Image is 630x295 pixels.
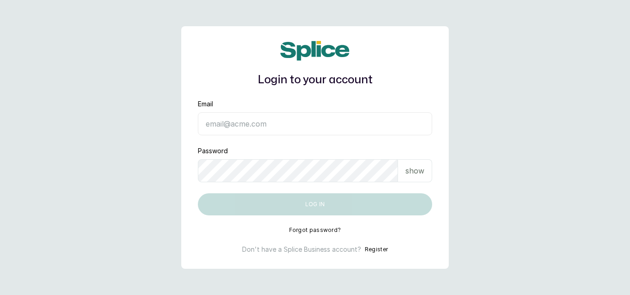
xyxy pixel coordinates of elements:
p: Don't have a Splice Business account? [242,245,361,254]
button: Register [365,245,388,254]
p: show [405,165,424,176]
label: Password [198,146,228,156]
button: Forgot password? [289,226,341,234]
button: Log in [198,193,432,215]
label: Email [198,99,213,109]
h1: Login to your account [198,72,432,88]
input: email@acme.com [198,112,432,135]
